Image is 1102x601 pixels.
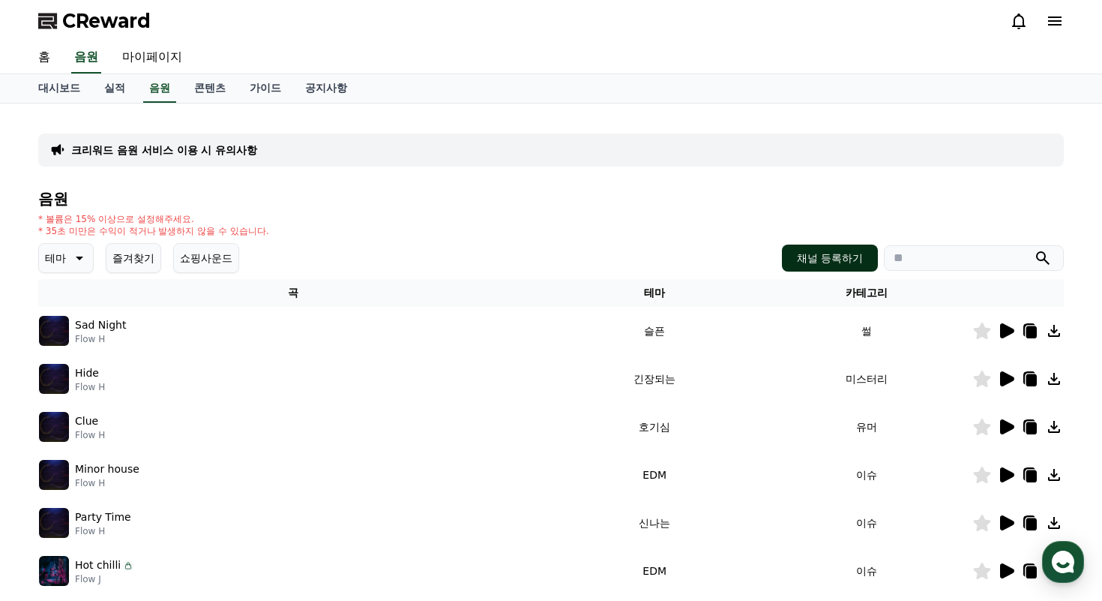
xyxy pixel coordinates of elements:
[143,74,176,103] a: 음원
[75,333,126,345] p: Flow H
[26,42,62,74] a: 홈
[173,243,239,273] button: 쇼핑사운드
[549,547,761,595] td: EDM
[75,413,98,429] p: Clue
[232,498,250,510] span: 설정
[760,279,972,307] th: 카테고리
[549,307,761,355] td: 슬픈
[549,499,761,547] td: 신나는
[39,556,69,586] img: music
[760,499,972,547] td: 이슈
[38,191,1064,207] h4: 음원
[549,355,761,403] td: 긴장되는
[75,477,139,489] p: Flow H
[110,42,194,74] a: 마이페이지
[71,42,101,74] a: 음원
[760,355,972,403] td: 미스터리
[549,279,761,307] th: 테마
[75,525,131,537] p: Flow H
[38,9,151,33] a: CReward
[39,412,69,442] img: music
[38,279,549,307] th: 곡
[760,451,972,499] td: 이슈
[106,243,161,273] button: 즐겨찾기
[38,225,269,237] p: * 35초 미만은 수익이 적거나 발생하지 않을 수 있습니다.
[99,476,193,513] a: 대화
[238,74,293,103] a: 가이드
[549,403,761,451] td: 호기심
[75,365,99,381] p: Hide
[760,547,972,595] td: 이슈
[193,476,288,513] a: 설정
[182,74,238,103] a: 콘텐츠
[39,316,69,346] img: music
[92,74,137,103] a: 실적
[75,429,105,441] p: Flow H
[549,451,761,499] td: EDM
[4,476,99,513] a: 홈
[71,143,257,158] a: 크리워드 음원 서비스 이용 시 유의사항
[39,364,69,394] img: music
[26,74,92,103] a: 대시보드
[75,573,134,585] p: Flow J
[62,9,151,33] span: CReward
[75,557,121,573] p: Hot chilli
[38,213,269,225] p: * 볼륨은 15% 이상으로 설정해주세요.
[760,403,972,451] td: 유머
[782,245,878,272] button: 채널 등록하기
[47,498,56,510] span: 홈
[760,307,972,355] td: 썰
[75,461,139,477] p: Minor house
[293,74,359,103] a: 공지사항
[45,248,66,269] p: 테마
[38,243,94,273] button: 테마
[75,317,126,333] p: Sad Night
[75,381,105,393] p: Flow H
[39,508,69,538] img: music
[137,499,155,511] span: 대화
[39,460,69,490] img: music
[75,509,131,525] p: Party Time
